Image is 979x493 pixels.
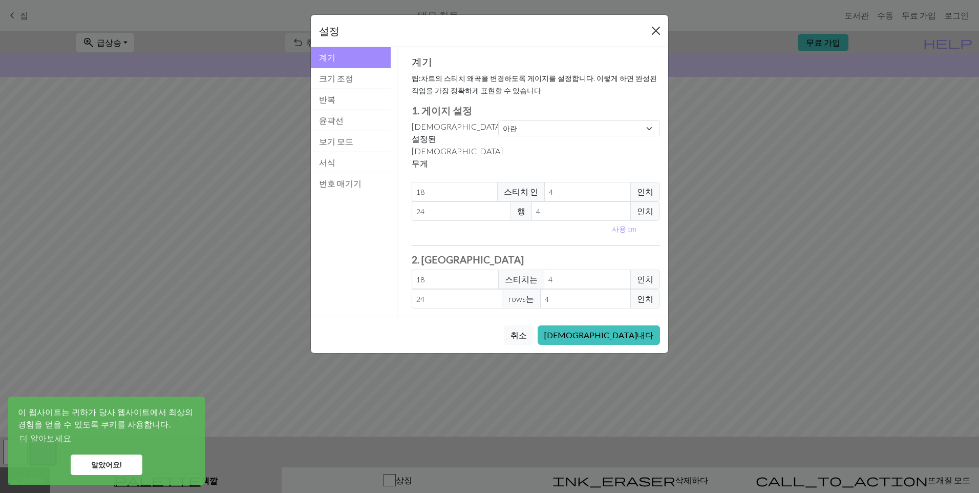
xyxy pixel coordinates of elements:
[18,408,193,429] font: 이 웹사이트는 귀하가 당사 웹사이트에서 최상의 경험을 얻을 수 있도록 쿠키를 사용합니다.
[502,289,541,309] span: rows는
[504,325,534,345] button: 취소
[311,68,391,89] button: 크기 조정
[412,55,661,68] h5: 계기
[538,325,660,345] button: [DEMOGRAPHIC_DATA]내다
[412,105,661,116] h3: 1. 게이지 설정
[510,201,532,221] span: 행
[311,47,391,68] button: 계기
[319,23,339,38] h5: 설정
[311,89,391,110] button: 반복
[412,254,661,265] h3: 2. [GEOGRAPHIC_DATA]
[311,152,391,173] button: 서식
[71,455,142,475] a: 쿠키 메시지 닫기
[311,173,391,194] button: 번호 매기기
[412,74,657,95] small: 차트의 스티치 왜곡을 변경하도록 게이지를 설정합니다. 이렇게 하면 완성된 작업을 가장 정확하게 표현할 수 있습니다.
[412,120,503,170] label: [DEMOGRAPHIC_DATA] 설정된 [DEMOGRAPHIC_DATA] 무게
[630,201,660,221] span: 인치
[607,221,641,237] button: 사용 cm
[498,270,544,289] span: 스티치는
[630,182,660,201] span: 인치
[648,23,664,39] button: 닫다
[497,182,545,201] span: 스티치 인
[630,270,660,289] span: 인치
[311,110,391,131] button: 윤곽선
[18,431,73,446] a: 쿠키에 대해 자세히 알아보기
[8,397,205,485] div: 쿠키동의
[412,74,421,83] strong: 팁:
[311,131,391,152] button: 보기 모드
[630,289,660,309] span: 인치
